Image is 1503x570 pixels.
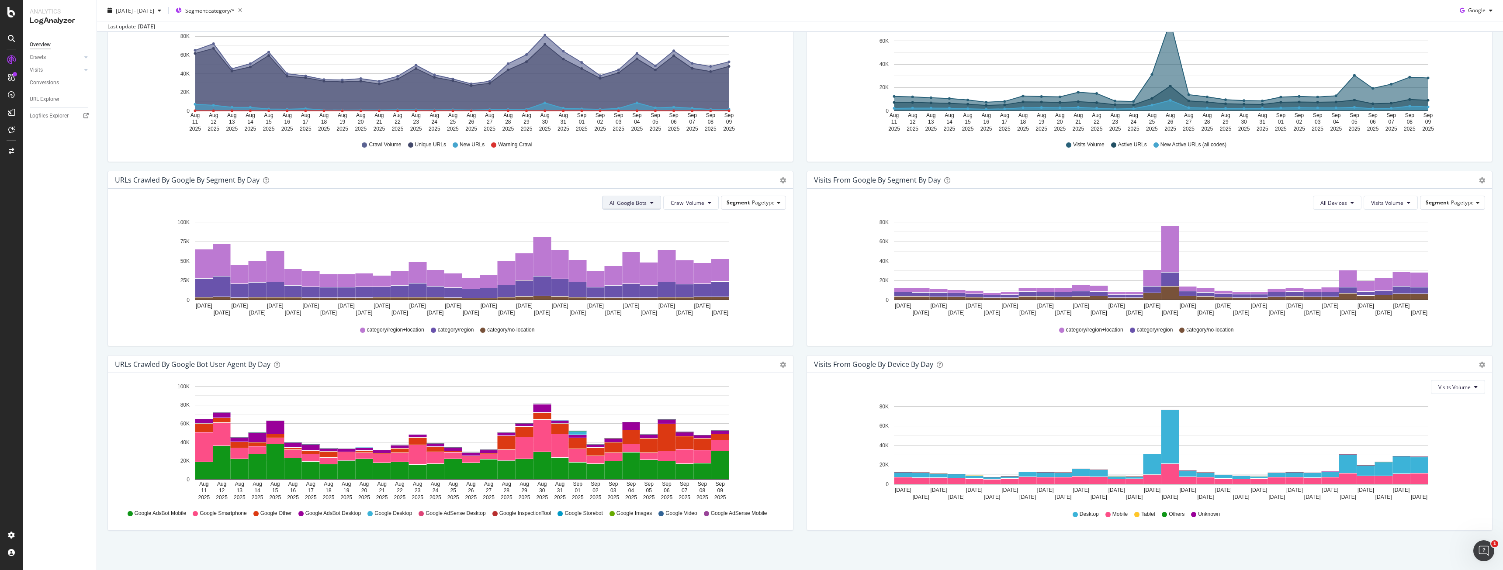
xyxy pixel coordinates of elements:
text: [DATE] [481,303,497,309]
text: Sep [596,112,605,118]
text: Aug [264,112,273,118]
text: 20 [358,119,364,125]
span: Visits Volume [1438,383,1471,391]
text: 26 [468,119,474,125]
text: 2025 [410,126,422,132]
text: 2025 [1257,126,1268,132]
span: Warning Crawl [498,141,532,149]
text: Aug [1258,112,1267,118]
text: 30 [1241,119,1247,125]
div: LogAnalyzer [30,16,90,26]
text: [DATE] [1251,303,1268,309]
text: 09 [726,119,732,125]
text: 18 [1020,119,1026,125]
text: 2025 [980,126,992,132]
text: [DATE] [409,303,426,309]
text: [DATE] [196,303,212,309]
text: 0 [187,108,190,114]
text: 2025 [502,126,514,132]
text: Aug [190,112,200,118]
text: 20K [180,89,190,95]
a: Visits [30,66,82,75]
text: [DATE] [623,303,640,309]
text: Aug [1166,112,1175,118]
text: [DATE] [302,303,319,309]
text: 2025 [944,126,956,132]
text: Aug [356,112,365,118]
text: 24 [1131,119,1137,125]
text: Sep [1423,112,1433,118]
text: Aug [338,112,347,118]
div: A chart. [814,217,1482,318]
a: Crawls [30,53,82,62]
text: 31 [561,119,567,125]
text: 07 [689,119,696,125]
text: [DATE] [587,303,604,309]
text: 2025 [447,126,459,132]
text: 04 [634,119,640,125]
span: All Devices [1320,199,1347,207]
text: 2025 [521,126,533,132]
button: Segment:category/* [172,3,246,17]
text: Aug [1110,112,1119,118]
text: 13 [928,119,934,125]
text: 25 [1149,119,1155,125]
div: URLs Crawled by Google By Segment By Day [115,176,260,184]
text: 2025 [281,126,293,132]
text: [DATE] [930,303,947,309]
text: 2025 [705,126,717,132]
div: URL Explorer [30,95,59,104]
text: [DATE] [231,303,248,309]
span: Google [1468,7,1486,14]
text: Aug [448,112,457,118]
text: [DATE] [1393,303,1410,309]
text: 24 [432,119,438,125]
a: Logfiles Explorer [30,111,90,121]
text: 2025 [1422,126,1434,132]
text: [DATE] [445,303,461,309]
span: All Google Bots [610,199,647,207]
text: Sep [1313,112,1323,118]
text: 06 [1370,119,1376,125]
span: New URLs [460,141,485,149]
text: 2025 [1073,126,1084,132]
text: 2025 [1017,126,1029,132]
text: Aug [467,112,476,118]
a: Conversions [30,78,90,87]
text: 13 [229,119,235,125]
text: 22 [1094,119,1100,125]
text: 75K [180,238,190,245]
text: [DATE] [516,303,533,309]
text: Aug [301,112,310,118]
button: All Devices [1313,196,1361,210]
text: 08 [1407,119,1413,125]
a: Overview [30,40,90,49]
text: [DATE] [1286,303,1303,309]
text: 2025 [336,126,348,132]
text: 2025 [300,126,312,132]
text: [DATE] [249,310,266,316]
text: 50K [180,258,190,264]
div: A chart. [115,11,783,133]
div: gear [1479,177,1485,183]
text: Sep [1387,112,1396,118]
text: 2025 [631,126,643,132]
text: 2025 [594,126,606,132]
text: 20 [1057,119,1063,125]
text: 29 [523,119,530,125]
text: 30 [542,119,548,125]
text: 40K [880,258,889,264]
text: 02 [1296,119,1302,125]
div: Visits [30,66,43,75]
text: Aug [945,112,954,118]
button: [DATE] - [DATE] [104,3,165,17]
text: 04 [1333,119,1339,125]
text: 2025 [1054,126,1066,132]
text: 19 [339,119,346,125]
text: 2025 [888,126,900,132]
text: 26 [1167,119,1174,125]
text: 2025 [1330,126,1342,132]
text: 2025 [925,126,937,132]
div: A chart. [814,11,1482,133]
text: 2025 [263,126,275,132]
